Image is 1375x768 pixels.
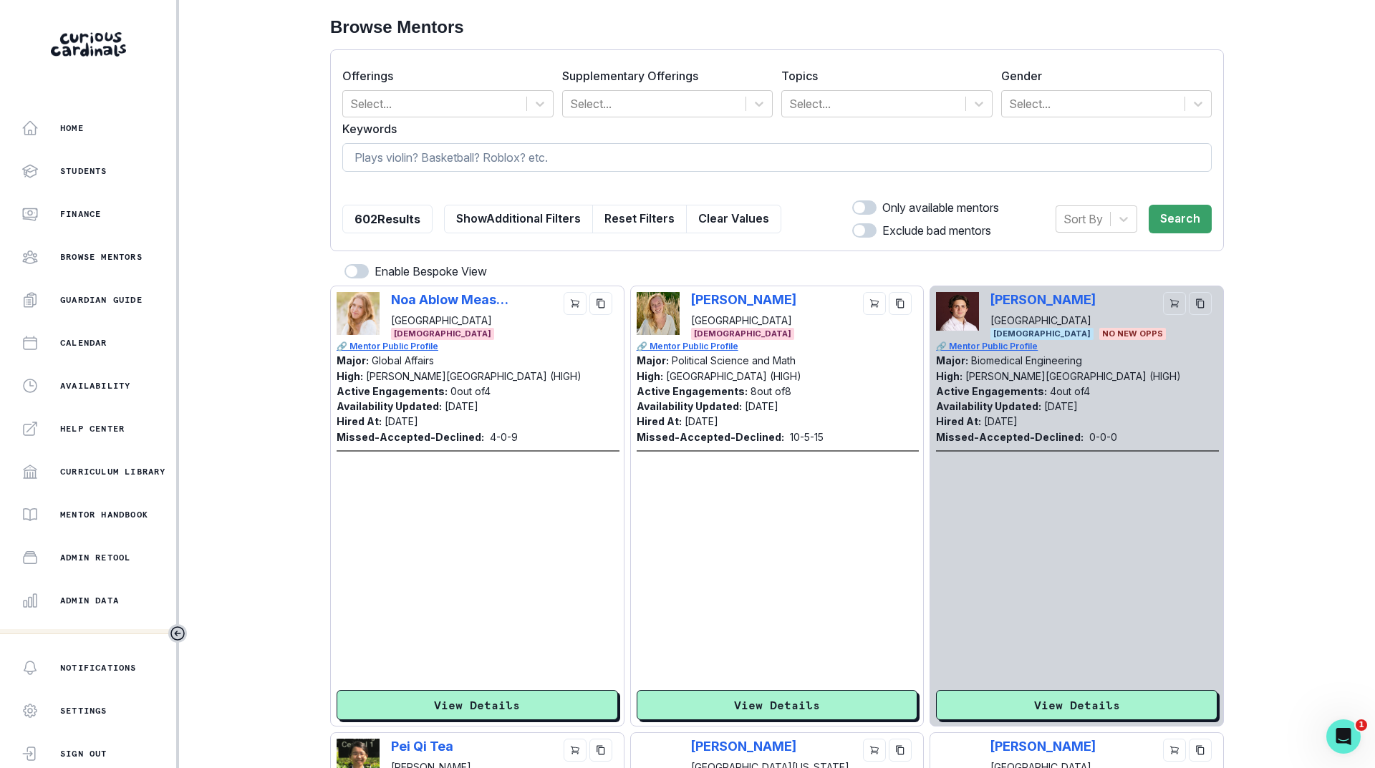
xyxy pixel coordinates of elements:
label: Gender [1001,67,1204,84]
button: copy [589,739,612,762]
p: Availability [60,380,130,392]
p: [PERSON_NAME] [691,292,796,307]
p: 4 out of 4 [1050,385,1090,397]
span: [DEMOGRAPHIC_DATA] [391,328,494,340]
p: Settings [60,705,107,716]
p: Mentor Handbook [60,509,148,520]
p: Browse Mentors [60,251,143,263]
button: copy [1189,292,1212,315]
p: Notifications [60,662,137,674]
img: Picture of Phoebe Dragseth [637,292,680,335]
p: Students [60,165,107,177]
button: cart [1163,739,1186,762]
p: [GEOGRAPHIC_DATA] [990,313,1096,328]
p: Noa Ablow Measelle [391,292,509,307]
p: 10 - 5 - 15 [790,429,824,444]
button: cart [863,739,886,762]
iframe: Intercom live chat [1326,719,1361,754]
p: Only available mentors [882,199,999,216]
p: Home [60,122,84,134]
input: Plays violin? Basketball? Roblox? etc. [342,143,1212,172]
button: copy [889,292,912,315]
span: No New Opps [1099,328,1166,340]
label: Offerings [342,67,545,84]
p: Missed-Accepted-Declined: [337,429,484,444]
p: High: [337,370,363,382]
button: Toggle sidebar [168,624,187,643]
p: [DATE] [745,400,778,412]
p: Availability Updated: [337,400,442,412]
p: [DATE] [685,415,718,427]
p: Admin Retool [60,552,130,563]
button: cart [564,292,587,315]
p: Active Engagements: [637,385,748,397]
a: 🔗 Mentor Public Profile [637,340,920,353]
button: Search [1149,205,1212,233]
p: Major: [637,354,669,366]
p: Hired At: [337,415,382,427]
button: View Details [637,690,918,720]
p: Sign Out [60,748,107,759]
img: Picture of Mark DeMonte [936,292,979,331]
p: Biomedical Engineering [971,354,1082,366]
span: [DEMOGRAPHIC_DATA] [691,328,794,340]
p: Major: [337,354,369,366]
button: cart [1163,292,1186,315]
p: Missed-Accepted-Declined: [637,429,784,444]
p: [DATE] [1044,400,1078,412]
button: copy [589,292,612,315]
button: copy [1189,739,1212,762]
p: Enable Bespoke View [375,263,487,280]
p: Political Science and Math [672,354,796,366]
img: Curious Cardinals Logo [51,32,126,57]
h2: Browse Mentors [330,17,1224,38]
button: View Details [337,690,618,720]
p: Admin Data [60,595,119,606]
a: 🔗 Mentor Public Profile [337,340,619,353]
p: Active Engagements: [936,385,1047,397]
a: 🔗 Mentor Public Profile [936,340,1219,353]
button: cart [863,292,886,315]
p: 602 Results [354,210,420,228]
button: View Details [936,690,1217,720]
p: 4 - 0 - 9 [490,429,518,444]
p: [DATE] [984,415,1018,427]
p: Major: [936,354,968,366]
p: [PERSON_NAME] [691,739,809,754]
p: 0 out of 4 [450,385,491,397]
img: Picture of Noa Ablow Measelle [337,292,380,335]
p: Availability Updated: [637,400,742,412]
p: Global Affairs [372,354,434,366]
label: Supplementary Offerings [562,67,765,84]
p: Finance [60,208,101,220]
p: [GEOGRAPHIC_DATA] (HIGH) [666,370,801,382]
p: Pei Qi Tea [391,739,509,754]
p: Exclude bad mentors [882,222,991,239]
p: Help Center [60,423,125,434]
p: High: [936,370,962,382]
button: ShowAdditional Filters [444,205,593,233]
button: cart [564,739,587,762]
p: Availability Updated: [936,400,1041,412]
p: High: [637,370,663,382]
p: [GEOGRAPHIC_DATA] [691,313,796,328]
p: [GEOGRAPHIC_DATA] [391,313,509,328]
label: Keywords [342,120,1203,137]
p: Guardian Guide [60,294,143,306]
p: [DATE] [445,400,478,412]
p: Hired At: [637,415,682,427]
p: [DATE] [385,415,418,427]
p: Calendar [60,337,107,349]
label: Topics [781,67,984,84]
button: Clear Values [686,205,781,233]
p: [PERSON_NAME][GEOGRAPHIC_DATA] (HIGH) [965,370,1181,382]
button: Reset Filters [592,205,687,233]
p: 8 out of 8 [751,385,791,397]
p: Active Engagements: [337,385,448,397]
p: Hired At: [936,415,981,427]
p: 0 - 0 - 0 [1089,429,1117,444]
span: [DEMOGRAPHIC_DATA] [990,328,1094,340]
